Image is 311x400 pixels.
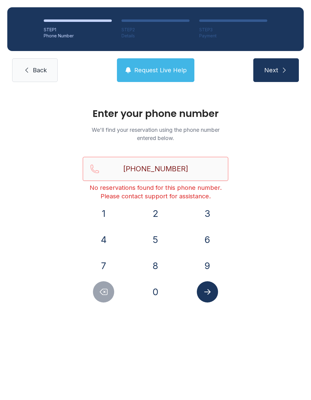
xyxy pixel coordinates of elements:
[83,183,228,200] div: No reservations found for this phone number. Please contact support for assistance.
[121,33,190,39] div: Details
[33,66,47,74] span: Back
[134,66,187,74] span: Request Live Help
[145,229,166,250] button: 5
[44,33,112,39] div: Phone Number
[93,255,114,276] button: 7
[121,27,190,33] div: STEP 2
[145,255,166,276] button: 8
[83,109,228,118] h1: Enter your phone number
[197,281,218,303] button: Submit lookup form
[145,203,166,224] button: 2
[93,203,114,224] button: 1
[93,281,114,303] button: Delete number
[83,126,228,142] p: We'll find your reservation using the phone number entered below.
[264,66,278,74] span: Next
[197,203,218,224] button: 3
[199,27,267,33] div: STEP 3
[83,157,228,181] input: Reservation phone number
[44,27,112,33] div: STEP 1
[197,255,218,276] button: 9
[93,229,114,250] button: 4
[199,33,267,39] div: Payment
[197,229,218,250] button: 6
[145,281,166,303] button: 0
